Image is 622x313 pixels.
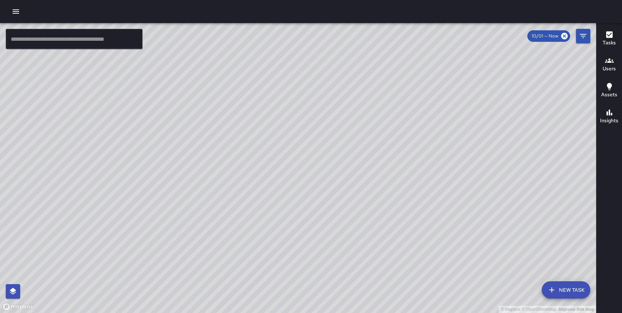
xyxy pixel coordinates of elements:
button: New Task [542,281,590,299]
button: Users [596,52,622,78]
span: 10/01 — Now [527,32,563,40]
h6: Insights [600,117,618,125]
button: Assets [596,78,622,104]
h6: Tasks [603,39,616,47]
button: Tasks [596,26,622,52]
h6: Users [603,65,616,73]
button: Insights [596,104,622,130]
div: 10/01 — Now [527,30,570,42]
h6: Assets [601,91,617,99]
button: Filters [576,29,590,43]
